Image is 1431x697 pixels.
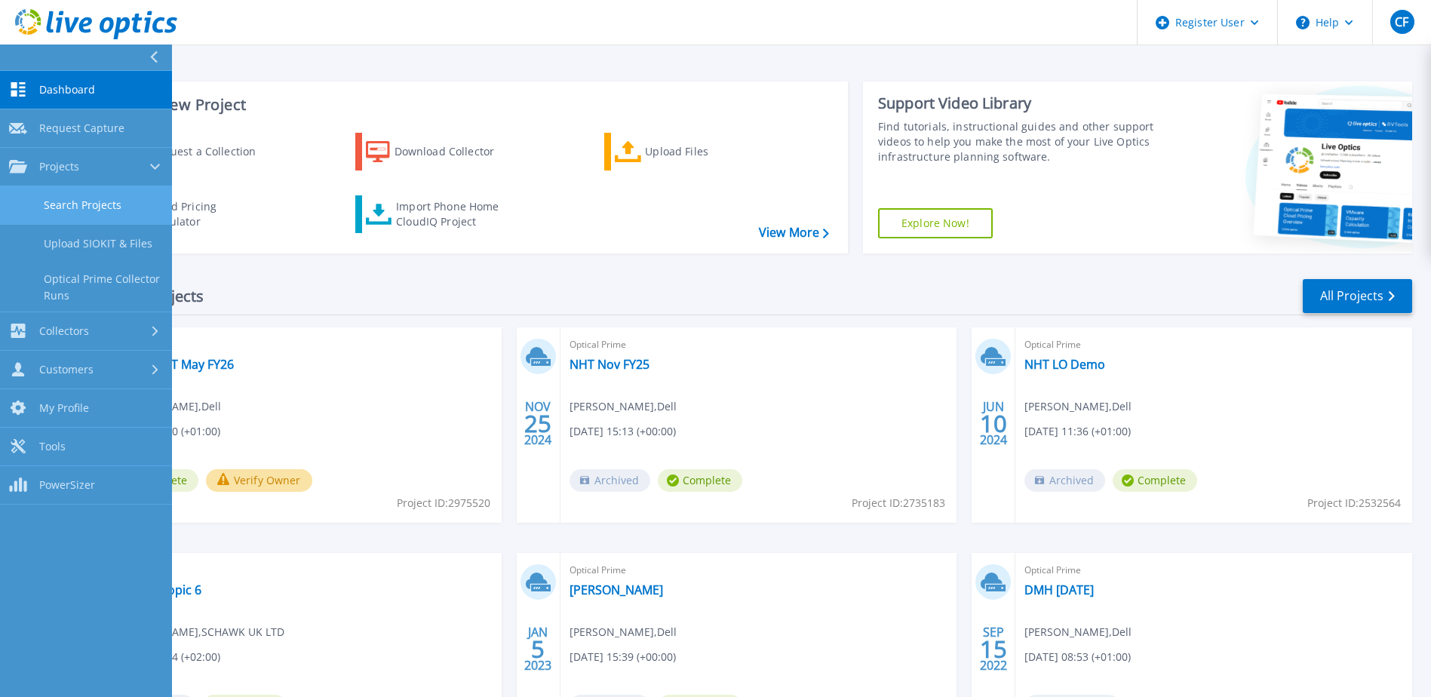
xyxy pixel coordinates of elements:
[878,119,1158,164] div: Find tutorials, instructional guides and other support videos to help you make the most of your L...
[1113,469,1197,492] span: Complete
[355,133,524,170] a: Download Collector
[604,133,772,170] a: Upload Files
[979,396,1008,451] div: JUN 2024
[206,469,312,492] button: Verify Owner
[114,336,493,353] span: Optical Prime
[1303,279,1412,313] a: All Projects
[1024,423,1131,440] span: [DATE] 11:36 (+01:00)
[148,199,269,229] div: Cloud Pricing Calculator
[395,137,515,167] div: Download Collector
[1024,469,1105,492] span: Archived
[852,495,945,511] span: Project ID: 2735183
[524,622,552,677] div: JAN 2023
[531,643,545,656] span: 5
[1024,562,1403,579] span: Optical Prime
[878,94,1158,113] div: Support Video Library
[1024,398,1132,415] span: [PERSON_NAME] , Dell
[570,357,649,372] a: NHT Nov FY25
[570,336,948,353] span: Optical Prime
[397,495,490,511] span: Project ID: 2975520
[39,478,95,492] span: PowerSizer
[1024,624,1132,640] span: [PERSON_NAME] , Dell
[396,199,514,229] div: Import Phone Home CloudIQ Project
[570,624,677,640] span: [PERSON_NAME] , Dell
[39,121,124,135] span: Request Capture
[570,582,663,597] a: [PERSON_NAME]
[524,417,551,430] span: 25
[1307,495,1401,511] span: Project ID: 2532564
[1024,582,1094,597] a: DMH [DATE]
[980,417,1007,430] span: 10
[39,440,66,453] span: Tools
[114,562,493,579] span: Optical Prime
[658,469,742,492] span: Complete
[1024,336,1403,353] span: Optical Prime
[980,643,1007,656] span: 15
[524,396,552,451] div: NOV 2024
[107,133,275,170] a: Request a Collection
[1024,649,1131,665] span: [DATE] 08:53 (+01:00)
[39,324,89,338] span: Collectors
[645,137,766,167] div: Upload Files
[570,562,948,579] span: Optical Prime
[570,423,676,440] span: [DATE] 15:13 (+00:00)
[1395,16,1408,28] span: CF
[878,208,993,238] a: Explore Now!
[39,363,94,376] span: Customers
[150,137,271,167] div: Request a Collection
[570,469,650,492] span: Archived
[39,83,95,97] span: Dashboard
[979,622,1008,677] div: SEP 2022
[107,97,828,113] h3: Start a New Project
[114,624,284,640] span: [PERSON_NAME] , SCHAWK UK LTD
[759,226,829,240] a: View More
[1024,357,1105,372] a: NHT LO Demo
[114,357,234,372] a: Cathal NHT May FY26
[570,398,677,415] span: [PERSON_NAME] , Dell
[570,649,676,665] span: [DATE] 15:39 (+00:00)
[107,195,275,233] a: Cloud Pricing Calculator
[39,160,79,173] span: Projects
[39,401,89,415] span: My Profile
